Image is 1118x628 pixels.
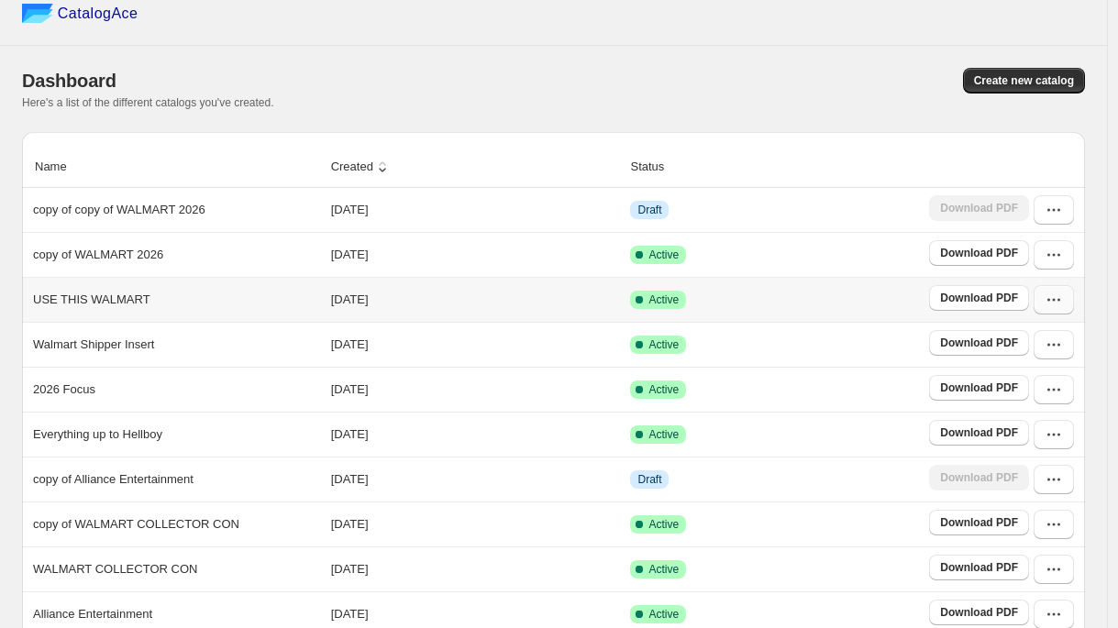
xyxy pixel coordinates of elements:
[637,203,661,217] span: Draft
[929,510,1029,535] a: Download PDF
[929,375,1029,401] a: Download PDF
[33,246,163,264] p: copy of WALMART 2026
[33,470,194,489] p: copy of Alliance Entertainment
[326,322,625,367] td: [DATE]
[326,546,625,591] td: [DATE]
[648,382,679,397] span: Active
[929,240,1029,266] a: Download PDF
[637,472,661,487] span: Draft
[326,188,625,232] td: [DATE]
[627,149,685,184] button: Status
[940,380,1018,395] span: Download PDF
[929,285,1029,311] a: Download PDF
[940,425,1018,440] span: Download PDF
[940,246,1018,260] span: Download PDF
[326,501,625,546] td: [DATE]
[33,336,154,354] p: Walmart Shipper Insert
[929,600,1029,625] a: Download PDF
[648,517,679,532] span: Active
[940,560,1018,575] span: Download PDF
[33,560,197,578] p: WALMART COLLECTOR CON
[32,149,88,184] button: Name
[33,605,152,623] p: Alliance Entertainment
[648,337,679,352] span: Active
[326,277,625,322] td: [DATE]
[648,607,679,622] span: Active
[326,367,625,412] td: [DATE]
[940,291,1018,305] span: Download PDF
[648,292,679,307] span: Active
[22,71,116,91] span: Dashboard
[22,96,274,109] span: Here's a list of the different catalogs you've created.
[328,149,394,184] button: Created
[963,68,1085,94] button: Create new catalog
[33,380,95,399] p: 2026 Focus
[648,248,679,262] span: Active
[33,201,205,219] p: copy of copy of WALMART 2026
[33,291,150,309] p: USE THIS WALMART
[22,4,53,23] img: catalog ace
[326,412,625,457] td: [DATE]
[940,605,1018,620] span: Download PDF
[58,5,138,23] span: CatalogAce
[648,562,679,577] span: Active
[929,420,1029,446] a: Download PDF
[326,232,625,277] td: [DATE]
[33,515,239,534] p: copy of WALMART COLLECTOR CON
[974,73,1074,88] span: Create new catalog
[929,555,1029,580] a: Download PDF
[648,427,679,442] span: Active
[940,336,1018,350] span: Download PDF
[929,330,1029,356] a: Download PDF
[326,457,625,501] td: [DATE]
[940,515,1018,530] span: Download PDF
[33,425,162,444] p: Everything up to Hellboy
